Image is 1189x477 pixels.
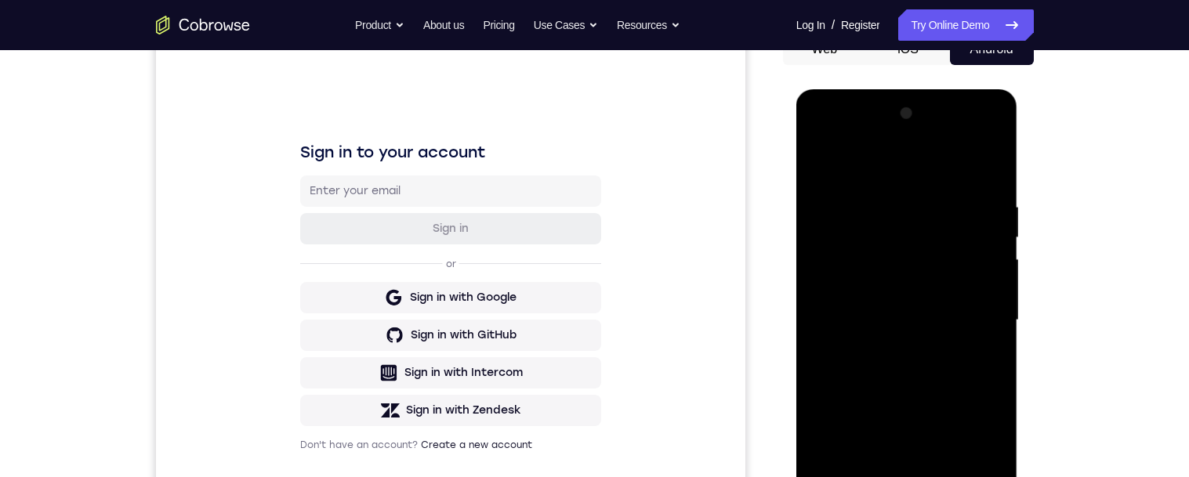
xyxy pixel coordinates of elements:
button: Product [355,9,404,41]
button: Use Cases [534,9,598,41]
a: Create a new account [265,406,376,417]
a: Go to the home page [156,16,250,34]
a: Pricing [483,9,514,41]
a: Log In [796,9,825,41]
div: Sign in with Intercom [248,331,367,347]
button: Sign in with Google [144,248,445,280]
div: Sign in with GitHub [255,294,361,309]
button: Sign in with GitHub [144,286,445,317]
p: Don't have an account? [144,405,445,417]
a: About us [423,9,464,41]
div: Sign in with Google [254,256,361,272]
button: Sign in with Intercom [144,323,445,355]
div: Sign in with Zendesk [250,369,365,385]
p: or [287,224,303,237]
a: Try Online Demo [898,9,1033,41]
button: Sign in with Zendesk [144,361,445,392]
a: Register [841,9,879,41]
span: / [832,16,835,34]
button: Resources [617,9,680,41]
